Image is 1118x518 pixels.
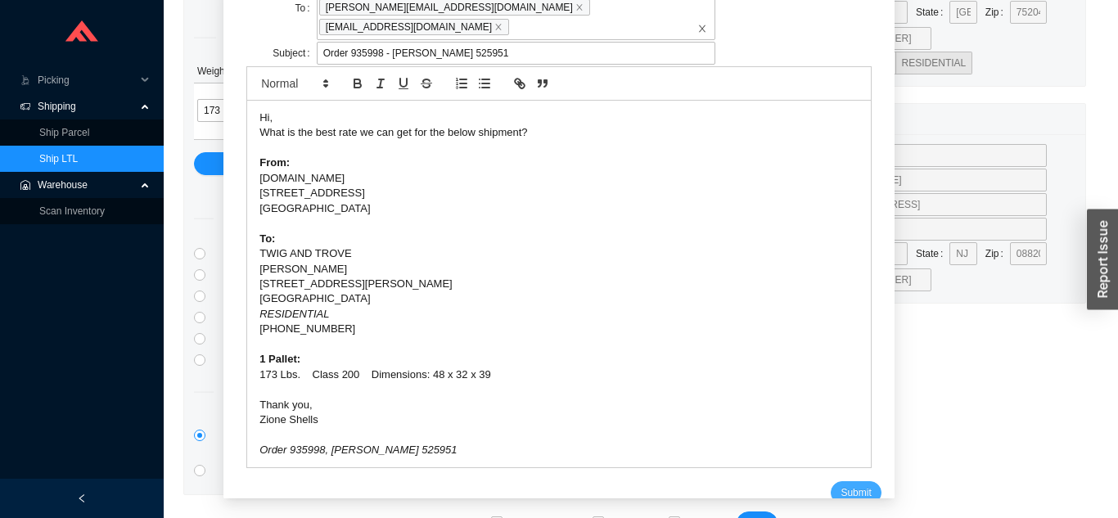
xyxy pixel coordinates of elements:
[831,481,881,504] button: Submit
[259,262,859,277] div: [PERSON_NAME]
[38,93,136,119] span: Shipping
[259,171,859,186] div: [DOMAIN_NAME]
[259,201,859,216] div: [GEOGRAPHIC_DATA]
[259,412,859,427] div: Zione Shells
[575,3,584,11] span: close
[39,127,89,138] a: Ship Parcel
[194,152,692,175] button: Add Pallet
[841,484,871,501] span: Submit
[214,209,313,227] span: Direct Services
[273,42,316,65] label: Subject
[259,232,275,245] strong: To:
[38,67,136,93] span: Picking
[259,367,859,382] div: 173 Lbs. Class 200 Dimensions: 48 x 32 x 39
[259,398,859,412] div: Thank you,
[39,205,105,217] a: Scan Inventory
[259,322,859,336] div: [PHONE_NUMBER]
[259,291,859,306] div: [GEOGRAPHIC_DATA]
[985,242,1010,265] label: Zip
[38,172,136,198] span: Warehouse
[259,444,457,456] em: Order 935998, [PERSON_NAME] 525951
[259,246,859,261] div: TWIG AND TROVE
[259,353,300,365] strong: 1 Pallet:
[985,1,1010,24] label: Zip
[259,277,859,291] div: [STREET_ADDRESS][PERSON_NAME]
[512,18,523,36] input: [PERSON_NAME][EMAIL_ADDRESS][DOMAIN_NAME]close[EMAIL_ADDRESS][DOMAIN_NAME]closeclose
[216,28,273,47] span: Pallets
[39,153,78,164] a: Ship LTL
[259,156,290,169] strong: From:
[259,186,859,200] div: [STREET_ADDRESS]
[916,242,949,265] label: State
[259,308,329,320] em: RESIDENTIAL
[916,1,949,24] label: State
[259,110,859,125] div: Hi,
[259,125,859,140] div: What is the best rate we can get for the below shipment?
[77,493,87,503] span: left
[902,57,967,69] span: RESIDENTIAL
[214,382,313,401] span: Other Services
[697,24,707,34] span: close
[319,19,509,35] span: [EMAIL_ADDRESS][DOMAIN_NAME]
[730,104,1075,134] div: Return Address
[494,23,503,31] span: close
[194,60,292,83] th: Weight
